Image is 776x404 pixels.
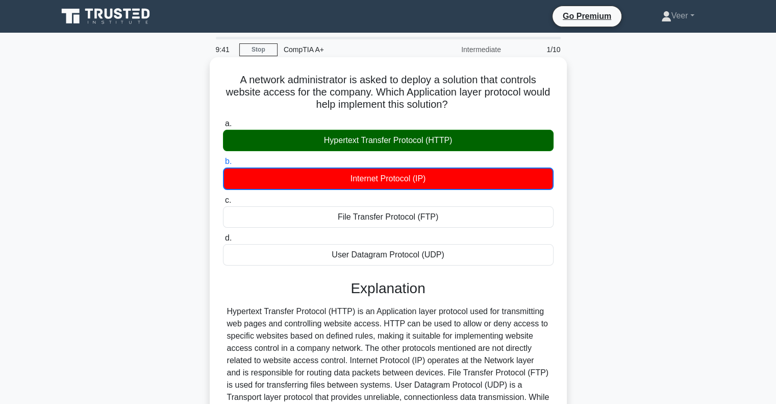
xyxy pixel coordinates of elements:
span: a. [225,119,232,128]
h5: A network administrator is asked to deploy a solution that controls website access for the compan... [222,74,555,111]
div: Hypertext Transfer Protocol (HTTP) [223,130,554,151]
span: d. [225,233,232,242]
span: c. [225,196,231,204]
h3: Explanation [229,280,547,297]
div: File Transfer Protocol (FTP) [223,206,554,228]
a: Stop [239,43,278,56]
div: Intermediate [418,39,507,60]
div: CompTIA A+ [278,39,418,60]
div: User Datagram Protocol (UDP) [223,244,554,266]
div: Internet Protocol (IP) [223,168,554,190]
a: Veer [637,6,719,26]
div: 9:41 [210,39,239,60]
a: Go Premium [557,10,617,22]
div: 1/10 [507,39,567,60]
span: b. [225,157,232,165]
